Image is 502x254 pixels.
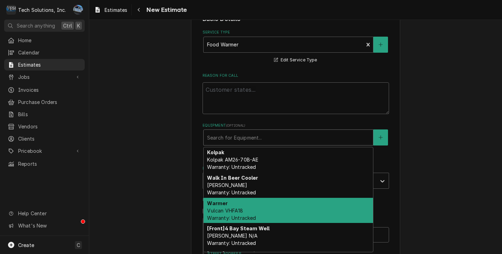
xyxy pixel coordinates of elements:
[203,30,389,35] label: Service Type
[4,109,85,120] a: Bills
[207,208,256,221] span: Vulcan VHFA18 Warranty: Untracked
[4,133,85,144] a: Clients
[203,73,389,79] label: Reason For Call
[73,5,83,15] div: Joe Paschal's Avatar
[203,30,389,64] div: Service Type
[4,121,85,132] a: Vendors
[207,175,258,181] strong: Walk In Beer Cooler
[4,84,85,96] a: Invoices
[207,225,269,231] strong: [Front] 4 Bay Steam Well
[207,157,258,170] span: Kolpak AM26-70B-AE Warranty: Untracked
[203,197,389,203] label: Billing Address
[18,73,71,81] span: Jobs
[4,208,85,219] a: Go to Help Center
[4,20,85,32] button: Search anythingCtrlK
[18,123,81,130] span: Vendors
[18,37,81,44] span: Home
[203,123,389,157] div: Equipment
[373,37,388,53] button: Create New Service
[133,4,144,15] button: Navigate back
[73,5,83,15] div: JP
[63,22,72,29] span: Ctrl
[207,200,228,206] strong: Warmer
[91,4,130,16] a: Estimates
[207,233,258,246] span: [PERSON_NAME] N/A Warranty: Untracked
[105,6,127,14] span: Estimates
[203,73,389,114] div: Reason For Call
[18,86,81,94] span: Invoices
[4,145,85,157] a: Go to Pricebook
[77,241,80,249] span: C
[226,124,245,127] span: ( optional )
[18,160,81,167] span: Reports
[203,166,389,188] div: Labels
[4,59,85,70] a: Estimates
[207,182,256,195] span: [PERSON_NAME] Warranty: Untracked
[4,220,85,231] a: Go to What's New
[379,42,383,47] svg: Create New Service
[4,47,85,58] a: Calendar
[4,35,85,46] a: Home
[18,49,81,56] span: Calendar
[203,123,389,128] label: Equipment
[18,6,66,14] div: Tech Solutions, Inc.
[18,135,81,142] span: Clients
[77,22,80,29] span: K
[144,5,187,15] span: New Estimate
[18,242,34,248] span: Create
[203,166,389,171] label: Labels
[379,135,383,140] svg: Create New Equipment
[4,96,85,108] a: Purchase Orders
[18,222,81,229] span: What's New
[18,210,81,217] span: Help Center
[18,98,81,106] span: Purchase Orders
[6,5,16,15] div: Tech Solutions, Inc.'s Avatar
[4,158,85,170] a: Reports
[18,61,81,68] span: Estimates
[18,111,81,118] span: Bills
[6,5,16,15] div: T
[18,147,71,155] span: Pricebook
[207,149,224,155] strong: Kolpak
[373,129,388,145] button: Create New Equipment
[4,71,85,83] a: Go to Jobs
[273,56,318,65] button: Edit Service Type
[17,22,55,29] span: Search anything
